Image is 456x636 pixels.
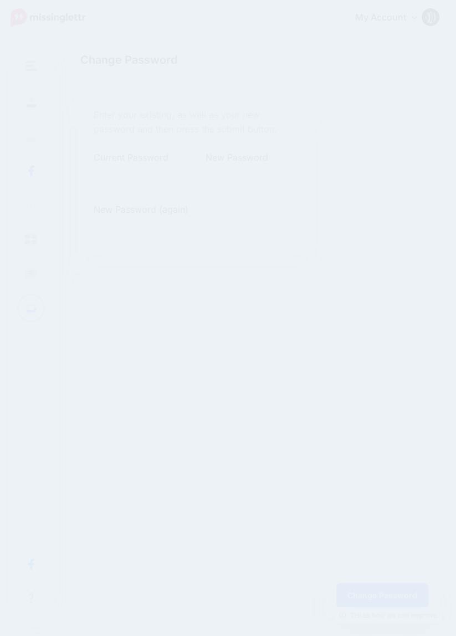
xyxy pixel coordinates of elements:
[334,608,443,623] a: Tell us how we can improve
[11,8,85,27] img: Missinglettr
[94,203,189,216] label: New Password (again)
[344,4,439,32] a: My Account
[25,61,37,71] img: menu.png
[94,151,189,164] label: Current Password
[94,108,301,137] p: Enter your existing, as well as your new password and then press the submit button.
[336,583,428,608] button: Change Password
[206,151,301,164] label: New Password
[80,54,177,66] span: Change Password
